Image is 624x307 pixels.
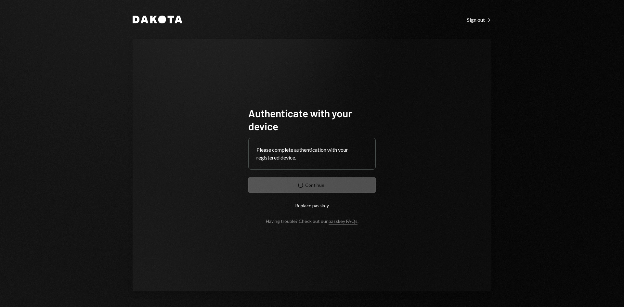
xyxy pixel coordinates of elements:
[329,218,357,224] a: passkey FAQs
[467,17,491,23] div: Sign out
[256,146,368,161] div: Please complete authentication with your registered device.
[248,198,376,213] button: Replace passkey
[467,16,491,23] a: Sign out
[248,107,376,133] h1: Authenticate with your device
[266,218,358,224] div: Having trouble? Check out our .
